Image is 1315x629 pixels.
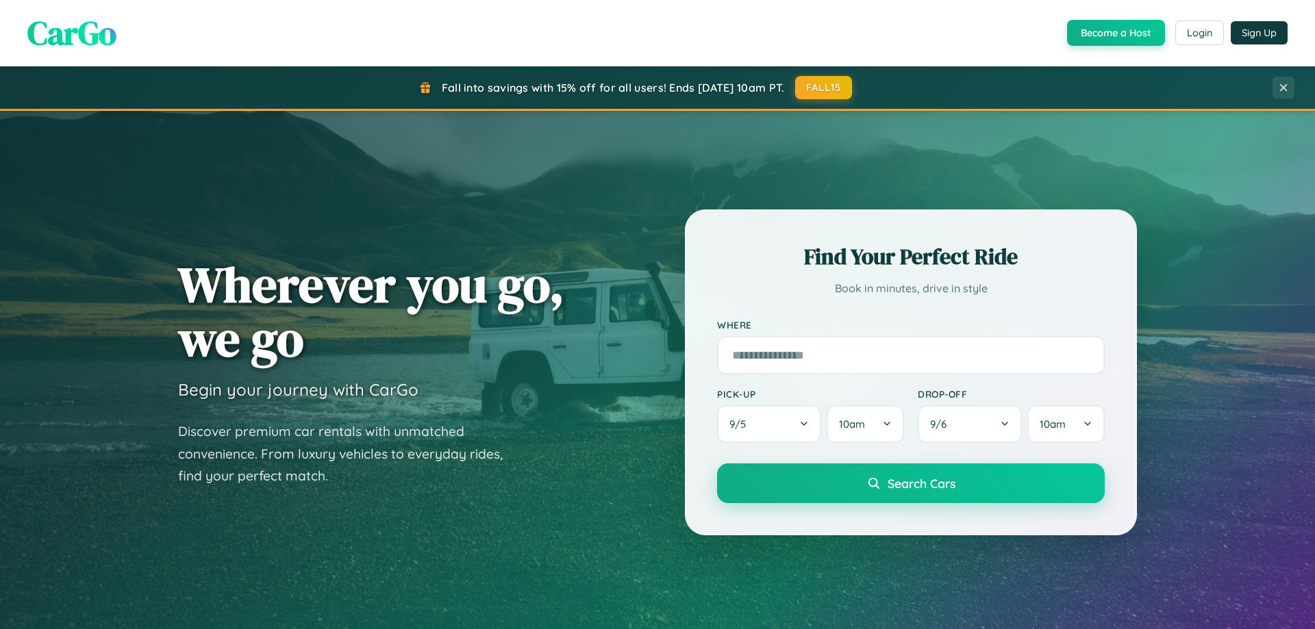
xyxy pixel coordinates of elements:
[442,81,785,94] span: Fall into savings with 15% off for all users! Ends [DATE] 10am PT.
[1231,21,1288,44] button: Sign Up
[717,319,1105,331] label: Where
[717,405,821,443] button: 9/5
[178,420,521,487] p: Discover premium car rentals with unmatched convenience. From luxury vehicles to everyday rides, ...
[717,279,1105,298] p: Book in minutes, drive in style
[717,463,1105,503] button: Search Cars
[795,76,853,99] button: FALL15
[918,388,1105,400] label: Drop-off
[27,10,116,55] span: CarGo
[717,242,1105,272] h2: Find Your Perfect Ride
[827,405,904,443] button: 10am
[178,257,564,365] h1: Wherever you go, we go
[717,388,904,400] label: Pick-up
[930,418,953,431] span: 9 / 6
[1027,405,1105,443] button: 10am
[1175,21,1224,45] button: Login
[1067,20,1165,46] button: Become a Host
[1040,418,1066,431] span: 10am
[729,418,753,431] span: 9 / 5
[839,418,865,431] span: 10am
[178,379,418,400] h3: Begin your journey with CarGo
[888,476,955,491] span: Search Cars
[918,405,1022,443] button: 9/6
